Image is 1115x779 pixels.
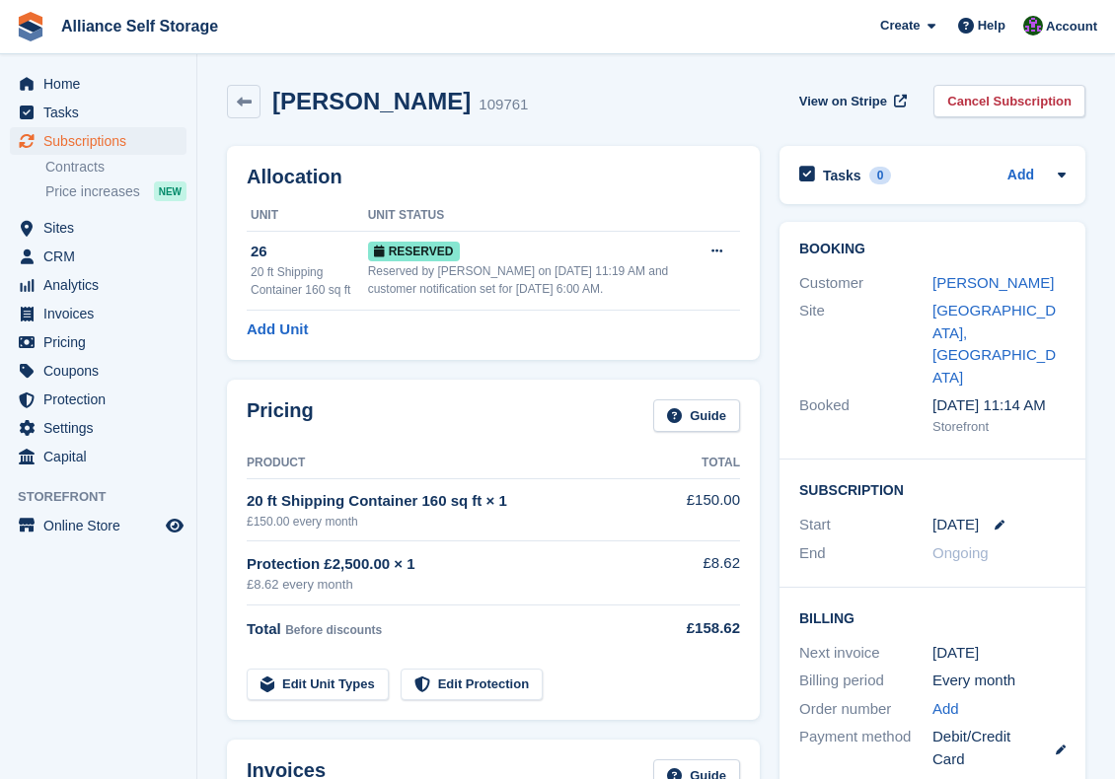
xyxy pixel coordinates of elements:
[43,414,162,442] span: Settings
[10,512,186,539] a: menu
[664,541,740,605] td: £8.62
[43,243,162,270] span: CRM
[664,448,740,479] th: Total
[791,85,911,117] a: View on Stripe
[933,85,1085,117] a: Cancel Subscription
[10,243,186,270] a: menu
[10,127,186,155] a: menu
[45,158,186,177] a: Contracts
[932,417,1066,437] div: Storefront
[45,182,140,201] span: Price increases
[285,623,382,637] span: Before discounts
[247,448,664,479] th: Product
[10,214,186,242] a: menu
[799,242,1066,257] h2: Booking
[43,99,162,126] span: Tasks
[163,514,186,537] a: Preview store
[43,214,162,242] span: Sites
[43,386,162,413] span: Protection
[932,514,979,536] time: 2025-09-28 00:00:00 UTC
[653,399,740,432] a: Guide
[43,512,162,539] span: Online Store
[823,167,861,184] h2: Tasks
[10,443,186,470] a: menu
[43,328,162,356] span: Pricing
[247,620,281,637] span: Total
[53,10,226,42] a: Alliance Self Storage
[932,394,1066,417] div: [DATE] 11:14 AM
[10,99,186,126] a: menu
[932,726,1066,770] div: Debit/Credit Card
[799,394,932,436] div: Booked
[1023,16,1043,35] img: Romilly Norton
[10,386,186,413] a: menu
[978,16,1005,35] span: Help
[368,262,699,298] div: Reserved by [PERSON_NAME] on [DATE] 11:19 AM and customer notification set for [DATE] 6:00 AM.
[932,698,959,721] a: Add
[10,300,186,327] a: menu
[247,669,389,701] a: Edit Unit Types
[664,617,740,640] div: £158.62
[247,319,308,341] a: Add Unit
[799,92,887,111] span: View on Stripe
[479,94,528,116] div: 109761
[251,241,368,263] div: 26
[43,357,162,385] span: Coupons
[154,181,186,201] div: NEW
[43,300,162,327] span: Invoices
[10,271,186,299] a: menu
[247,513,664,531] div: £150.00 every month
[247,200,368,232] th: Unit
[251,263,368,299] div: 20 ft Shipping Container 160 sq ft
[799,698,932,721] div: Order number
[247,575,664,595] div: £8.62 every month
[932,670,1066,692] div: Every month
[401,669,543,701] a: Edit Protection
[932,274,1054,291] a: [PERSON_NAME]
[43,271,162,299] span: Analytics
[799,642,932,665] div: Next invoice
[932,642,1066,665] div: [DATE]
[1046,17,1097,36] span: Account
[368,200,699,232] th: Unit Status
[247,490,664,513] div: 20 ft Shipping Container 160 sq ft × 1
[10,414,186,442] a: menu
[932,302,1056,386] a: [GEOGRAPHIC_DATA], [GEOGRAPHIC_DATA]
[880,16,920,35] span: Create
[664,478,740,540] td: £150.00
[247,553,664,576] div: Protection £2,500.00 × 1
[799,726,932,770] div: Payment method
[45,180,186,202] a: Price increases NEW
[43,443,162,470] span: Capital
[799,607,1066,627] h2: Billing
[799,272,932,295] div: Customer
[799,479,1066,499] h2: Subscription
[799,300,932,389] div: Site
[1007,165,1034,187] a: Add
[247,166,740,188] h2: Allocation
[247,399,314,432] h2: Pricing
[869,167,892,184] div: 0
[43,70,162,98] span: Home
[10,328,186,356] a: menu
[43,127,162,155] span: Subscriptions
[10,70,186,98] a: menu
[799,670,932,692] div: Billing period
[16,12,45,41] img: stora-icon-8386f47178a22dfd0bd8f6a31ec36ba5ce8667c1dd55bd0f319d3a0aa187defe.svg
[10,357,186,385] a: menu
[272,88,471,114] h2: [PERSON_NAME]
[932,544,989,561] span: Ongoing
[18,487,196,507] span: Storefront
[368,242,460,261] span: Reserved
[799,542,932,565] div: End
[799,514,932,536] div: Start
